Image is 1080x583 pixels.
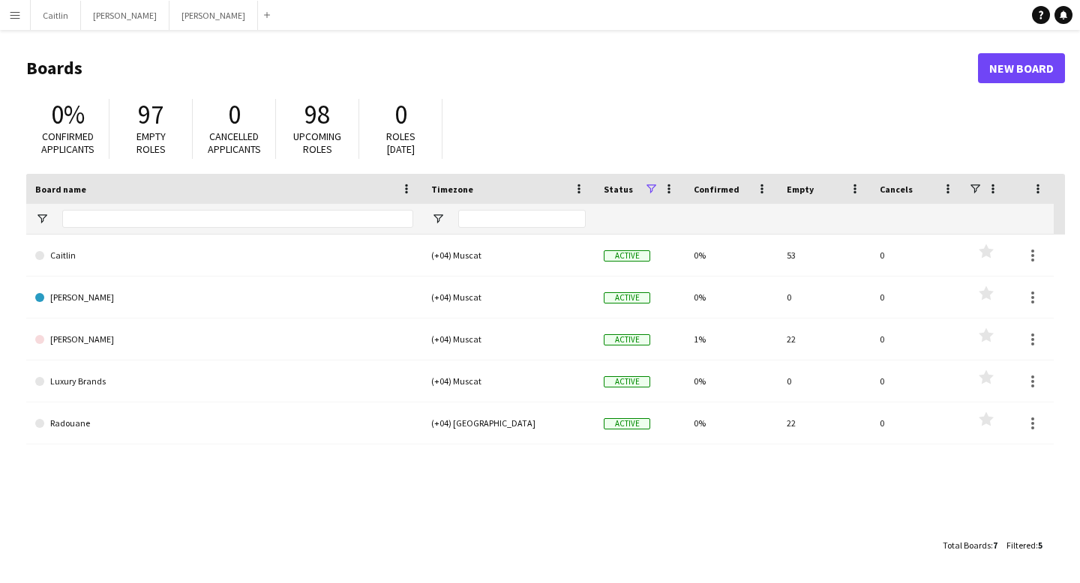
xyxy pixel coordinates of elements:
span: Filtered [1006,540,1036,551]
input: Board name Filter Input [62,210,413,228]
div: (+04) Muscat [422,277,595,318]
button: Open Filter Menu [431,212,445,226]
span: Empty roles [136,130,166,156]
div: 0% [685,360,778,402]
div: 1% [685,318,778,360]
a: New Board [978,53,1065,83]
span: Cancels [880,184,913,195]
span: Active [604,376,650,387]
a: Luxury Brands [35,360,413,402]
button: [PERSON_NAME] [81,1,169,30]
button: Open Filter Menu [35,212,49,226]
div: (+04) Muscat [422,235,595,276]
div: (+04) [GEOGRAPHIC_DATA] [422,402,595,444]
div: 0 [871,318,964,360]
div: (+04) Muscat [422,360,595,402]
div: 53 [778,235,871,276]
span: 0 [228,98,241,131]
h1: Boards [26,57,978,79]
span: 7 [993,540,997,551]
span: Cancelled applicants [208,130,261,156]
div: (+04) Muscat [422,318,595,360]
span: Active [604,292,650,303]
a: Caitlin [35,235,413,277]
span: 5 [1038,540,1042,551]
span: Upcoming roles [293,130,341,156]
span: 0% [51,98,85,131]
span: Total Boards [943,540,991,551]
div: : [1006,531,1042,560]
span: Empty [787,184,814,195]
span: 98 [304,98,330,131]
div: 0 [871,360,964,402]
span: Board name [35,184,86,195]
div: 22 [778,318,871,360]
div: 0% [685,277,778,318]
a: [PERSON_NAME] [35,277,413,318]
div: 0 [778,360,871,402]
span: Timezone [431,184,473,195]
div: 0% [685,235,778,276]
span: Active [604,418,650,429]
span: 97 [138,98,163,131]
span: Status [604,184,633,195]
div: 22 [778,402,871,444]
div: 0 [871,277,964,318]
div: 0 [871,402,964,444]
button: [PERSON_NAME] [169,1,258,30]
div: 0 [778,277,871,318]
button: Caitlin [31,1,81,30]
input: Timezone Filter Input [458,210,586,228]
span: Active [604,250,650,262]
span: Active [604,334,650,345]
div: 0% [685,402,778,444]
span: Confirmed applicants [41,130,94,156]
a: Radouane [35,402,413,444]
a: [PERSON_NAME] [35,318,413,360]
span: Roles [DATE] [386,130,415,156]
div: 0 [871,235,964,276]
span: 0 [394,98,407,131]
span: Confirmed [694,184,739,195]
div: : [943,531,997,560]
